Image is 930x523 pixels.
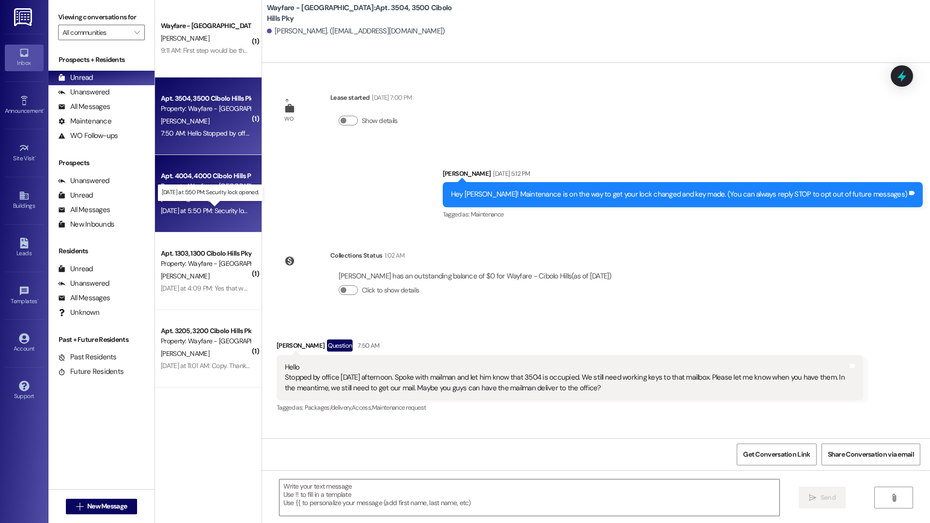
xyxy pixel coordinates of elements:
button: New Message [66,499,138,514]
div: Apt. 3205, 3200 Cibolo Hills Pky [161,326,250,336]
button: Send [799,487,846,508]
div: 1:02 AM [382,250,404,261]
input: All communities [62,25,129,40]
a: Templates • [5,283,44,309]
div: Apt. 1303, 1300 Cibolo Hills Pky [161,248,250,259]
div: Tagged as: [443,207,923,221]
div: [DATE] at 4:09 PM: Yes that works! Thanks [161,284,279,292]
span: [PERSON_NAME] [161,194,209,203]
a: Site Visit • [5,140,44,166]
div: [PERSON_NAME] has an outstanding balance of $0 for Wayfare - Cibolo Hills (as of [DATE]) [339,271,612,281]
div: Property: Wayfare - [GEOGRAPHIC_DATA] [161,259,250,269]
img: ResiDesk Logo [14,8,34,26]
div: Lease started [330,92,412,106]
b: Wayfare - [GEOGRAPHIC_DATA]: Apt. 3504, 3500 Cibolo Hills Pky [267,3,461,24]
div: All Messages [58,293,110,303]
i:  [134,29,139,36]
div: Hey [PERSON_NAME]! Maintenance is on the way to get your lock changed and key made. (You can alwa... [451,189,907,200]
span: Access , [352,403,372,412]
div: Collections Status [330,250,382,261]
span: Share Conversation via email [828,449,914,460]
div: Past + Future Residents [48,335,155,345]
div: WO [284,114,294,124]
i:  [890,494,898,502]
a: Leads [5,235,44,261]
div: WO Follow-ups [58,131,118,141]
span: • [35,154,36,160]
label: Viewing conversations for [58,10,145,25]
div: [PERSON_NAME] [443,169,923,182]
i:  [809,494,816,502]
span: [PERSON_NAME] [161,34,209,43]
div: Unanswered [58,87,109,97]
span: [PERSON_NAME] [161,272,209,280]
span: Maintenance [471,210,504,218]
div: [PERSON_NAME]. ([EMAIL_ADDRESS][DOMAIN_NAME]) [267,26,445,36]
span: [PERSON_NAME] [161,349,209,358]
button: Share Conversation via email [821,444,920,465]
div: Prospects [48,158,155,168]
div: Past Residents [58,352,117,362]
i:  [76,503,83,510]
span: Send [821,492,836,503]
div: Property: Wayfare - [GEOGRAPHIC_DATA] [161,181,250,191]
span: Maintenance request [372,403,426,412]
div: Apt. 4004, 4000 Cibolo Hills Pky [161,171,250,181]
div: Wayfare - [GEOGRAPHIC_DATA] [161,21,250,31]
div: Hello Stopped by office [DATE] afternoon. Spoke with mailman and let him know that 3504 is occupi... [285,362,848,393]
div: 7:50 AM [355,340,379,351]
div: Unanswered [58,278,109,289]
a: Account [5,330,44,356]
div: Maintenance [58,116,111,126]
div: Tagged as: [277,400,863,415]
label: Click to show details [362,285,419,295]
span: New Message [87,501,127,511]
div: Property: Wayfare - [GEOGRAPHIC_DATA] [161,336,250,346]
div: Unknown [58,308,99,318]
div: Apt. 3504, 3500 Cibolo Hills Pky [161,93,250,104]
div: Unread [58,190,93,200]
div: Unread [58,264,93,274]
span: • [43,106,45,113]
div: [DATE] 7:00 PM [370,92,412,103]
div: Question [327,339,353,352]
div: Residents [48,246,155,256]
button: Get Conversation Link [737,444,816,465]
p: [DATE] at 5:50 PM: Security lock opened. [162,188,259,197]
a: Inbox [5,45,44,71]
label: Show details [362,116,398,126]
div: All Messages [58,205,110,215]
div: [DATE] at 5:50 PM: Security lock opened. [161,206,275,215]
div: [DATE] at 11:01 AM: Copy. Thank you. [161,361,259,370]
span: [PERSON_NAME] [161,117,209,125]
div: Property: Wayfare - [GEOGRAPHIC_DATA] [161,104,250,114]
span: Get Conversation Link [743,449,810,460]
span: Packages/delivery , [305,403,352,412]
div: Unanswered [58,176,109,186]
span: • [37,296,39,303]
div: Unread [58,73,93,83]
div: All Messages [58,102,110,112]
div: Future Residents [58,367,124,377]
div: New Inbounds [58,219,114,230]
a: Buildings [5,187,44,214]
div: [DATE] 5:12 PM [491,169,530,179]
a: Support [5,378,44,404]
div: [PERSON_NAME] [277,339,863,355]
div: Prospects + Residents [48,55,155,65]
